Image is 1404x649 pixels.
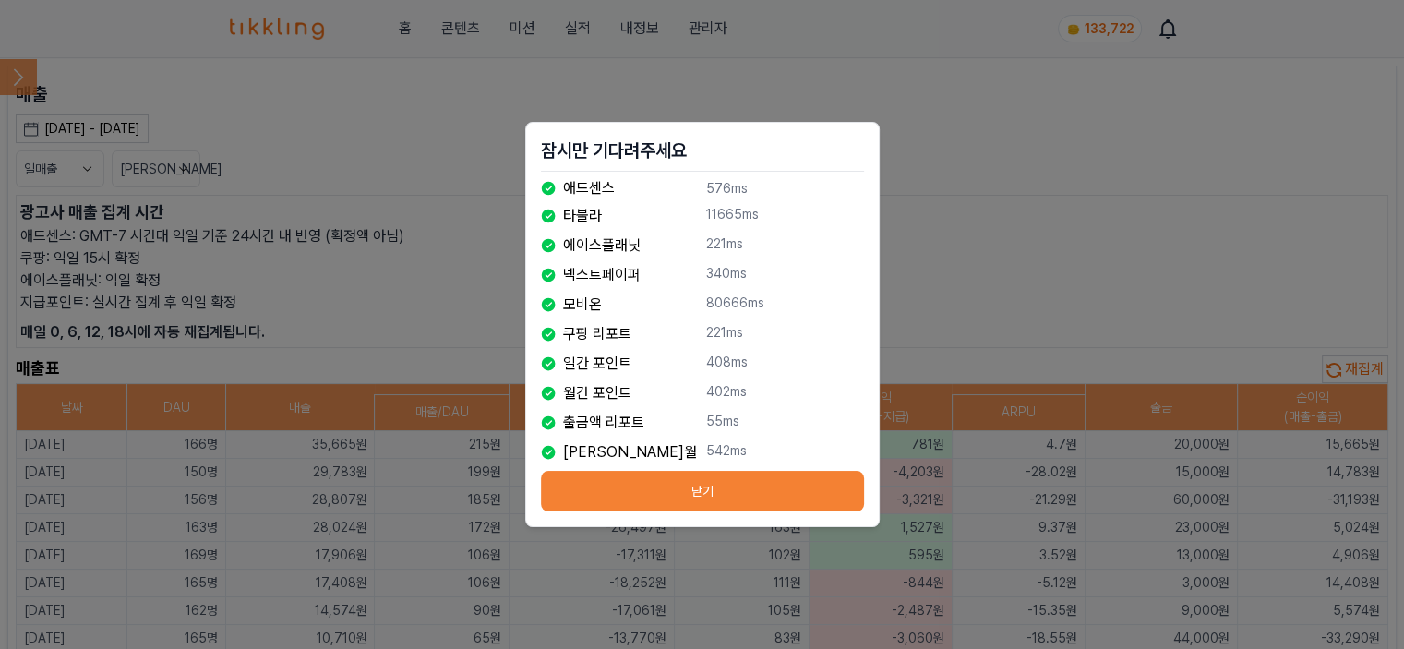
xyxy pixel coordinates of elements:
p: 55ms [706,412,864,434]
h2: 잠시만 기다려주세요 [541,138,864,163]
p: 에이스플래닛 [563,234,641,257]
p: 576ms [706,179,864,198]
p: 타불라 [563,205,602,227]
p: 402ms [706,382,864,404]
p: 모비온 [563,294,602,316]
p: 쿠팡 리포트 [563,323,631,345]
p: 넥스트페이퍼 [563,264,641,286]
p: 출금액 리포트 [563,412,644,434]
p: 애드센스 [563,177,615,199]
p: 221ms [706,234,864,257]
p: 542ms [706,441,864,463]
p: 일간 포인트 [563,353,631,375]
p: 408ms [706,353,864,375]
p: 11665ms [706,205,864,227]
p: 월간 포인트 [563,382,631,404]
p: 221ms [706,323,864,345]
p: 80666ms [706,294,864,316]
p: [PERSON_NAME]월 [563,441,697,463]
p: 340ms [706,264,864,286]
button: 닫기 [541,471,864,511]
